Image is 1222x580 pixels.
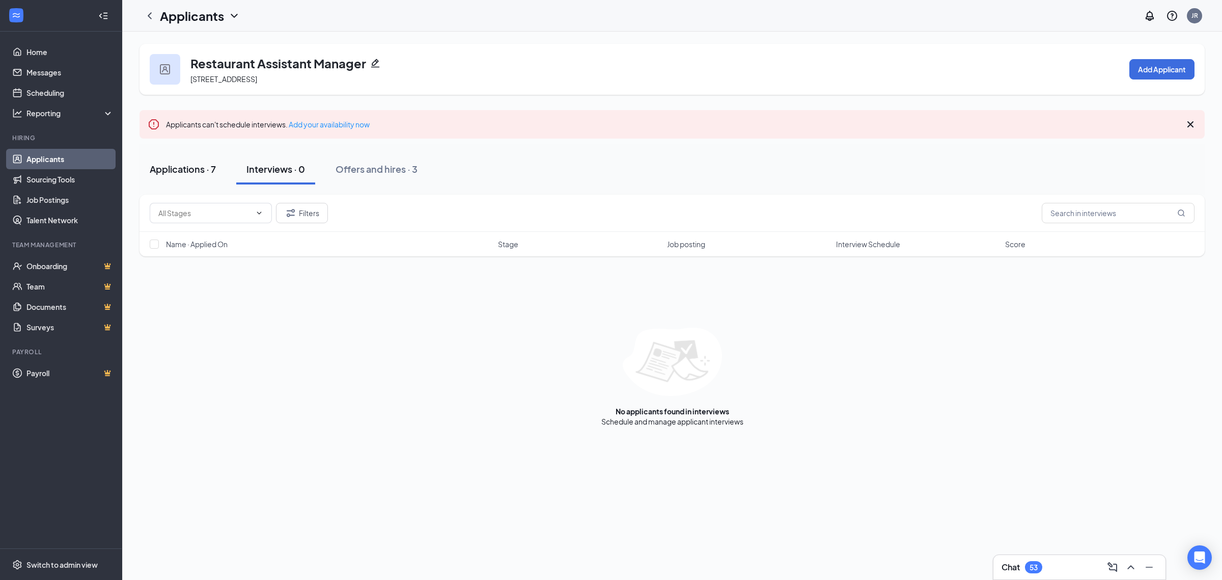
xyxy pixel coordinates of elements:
h3: Chat [1002,562,1020,573]
a: DocumentsCrown [26,297,114,317]
a: Add your availability now [289,120,370,129]
div: Switch to admin view [26,560,98,570]
svg: Filter [285,207,297,219]
div: Offers and hires · 3 [336,163,418,175]
div: JR [1191,11,1198,20]
svg: ChevronDown [228,10,240,22]
div: Payroll [12,348,112,356]
a: Home [26,42,114,62]
div: Open Intercom Messenger [1187,545,1212,570]
span: Applicants can't schedule interviews. [166,120,370,129]
a: Job Postings [26,190,114,210]
img: user icon [160,64,170,74]
a: Applicants [26,149,114,169]
input: All Stages [158,207,251,219]
svg: Error [148,118,160,130]
img: empty-state [623,328,722,396]
div: Hiring [12,134,112,142]
svg: Cross [1184,118,1197,130]
svg: Collapse [98,11,108,21]
button: ChevronUp [1123,559,1139,575]
svg: ChevronUp [1125,561,1137,573]
span: [STREET_ADDRESS] [190,74,257,84]
svg: Pencil [370,58,380,68]
h3: Restaurant Assistant Manager [190,55,366,72]
svg: ChevronLeft [144,10,156,22]
div: 53 [1030,563,1038,572]
div: Schedule and manage applicant interviews [601,416,743,427]
div: Interviews · 0 [246,163,305,175]
svg: ComposeMessage [1106,561,1119,573]
span: Job posting [667,239,705,249]
a: PayrollCrown [26,363,114,383]
button: Add Applicant [1129,59,1195,80]
div: Reporting [26,108,114,118]
a: Messages [26,62,114,83]
a: Talent Network [26,210,114,230]
svg: Notifications [1144,10,1156,22]
a: OnboardingCrown [26,256,114,276]
div: Applications · 7 [150,163,216,175]
svg: ChevronDown [255,209,263,217]
svg: Analysis [12,108,22,118]
span: Stage [498,239,518,249]
input: Search in interviews [1042,203,1195,223]
svg: WorkstreamLogo [11,10,21,20]
a: SurveysCrown [26,317,114,337]
button: Minimize [1141,559,1157,575]
div: Team Management [12,241,112,249]
svg: QuestionInfo [1166,10,1178,22]
div: No applicants found in interviews [616,406,729,416]
svg: Minimize [1143,561,1155,573]
h1: Applicants [160,7,224,24]
a: Scheduling [26,83,114,103]
span: Interview Schedule [836,239,900,249]
span: Name · Applied On [166,239,228,249]
a: TeamCrown [26,276,114,297]
a: Sourcing Tools [26,169,114,190]
button: ComposeMessage [1104,559,1121,575]
svg: Settings [12,560,22,570]
svg: MagnifyingGlass [1177,209,1185,217]
button: Filter Filters [276,203,328,223]
span: Score [1005,239,1025,249]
